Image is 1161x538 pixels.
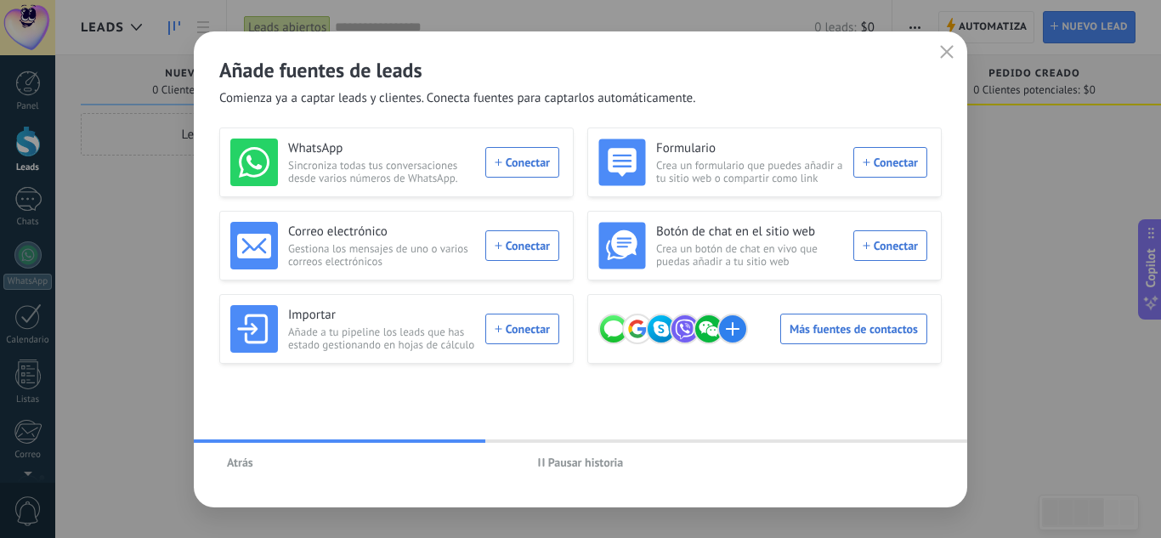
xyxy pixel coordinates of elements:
span: Crea un botón de chat en vivo que puedas añadir a tu sitio web [656,242,843,268]
button: Atrás [219,450,261,475]
span: Pausar historia [548,456,624,468]
span: Sincroniza todas tus conversaciones desde varios números de WhatsApp. [288,159,475,184]
h2: Añade fuentes de leads [219,57,942,83]
span: Gestiona los mensajes de uno o varios correos electrónicos [288,242,475,268]
h3: WhatsApp [288,140,475,157]
h3: Correo electrónico [288,224,475,241]
h3: Botón de chat en el sitio web [656,224,843,241]
h3: Importar [288,307,475,324]
span: Atrás [227,456,253,468]
span: Crea un formulario que puedes añadir a tu sitio web o compartir como link [656,159,843,184]
h3: Formulario [656,140,843,157]
span: Comienza ya a captar leads y clientes. Conecta fuentes para captarlos automáticamente. [219,90,695,107]
span: Añade a tu pipeline los leads que has estado gestionando en hojas de cálculo [288,326,475,351]
button: Pausar historia [530,450,631,475]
